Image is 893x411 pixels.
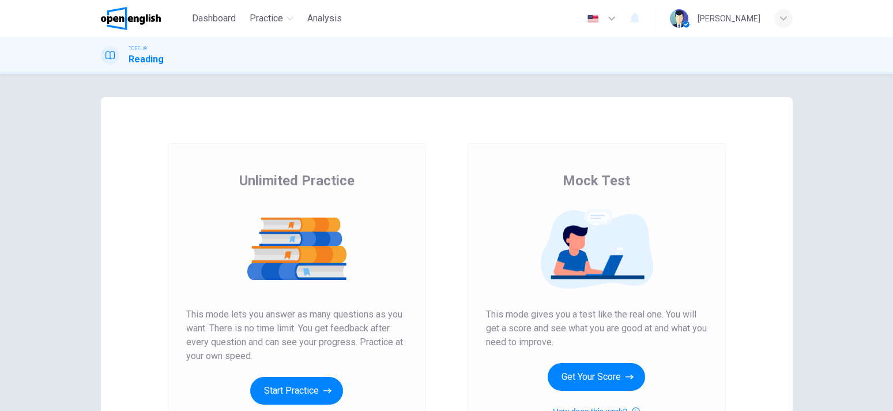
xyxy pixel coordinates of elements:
[698,12,760,25] div: [PERSON_NAME]
[187,8,240,29] button: Dashboard
[307,12,342,25] span: Analysis
[129,44,147,53] span: TOEFL®
[250,377,343,405] button: Start Practice
[250,12,283,25] span: Practice
[186,308,408,363] span: This mode lets you answer as many questions as you want. There is no time limit. You get feedback...
[548,363,645,391] button: Get Your Score
[101,7,161,30] img: OpenEnglish logo
[563,171,630,190] span: Mock Test
[245,8,298,29] button: Practice
[303,8,346,29] button: Analysis
[192,12,236,25] span: Dashboard
[670,9,688,28] img: Profile picture
[486,308,707,349] span: This mode gives you a test like the real one. You will get a score and see what you are good at a...
[129,53,164,66] h1: Reading
[101,7,188,30] a: OpenEnglish logo
[239,171,355,190] span: Unlimited Practice
[586,14,600,23] img: en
